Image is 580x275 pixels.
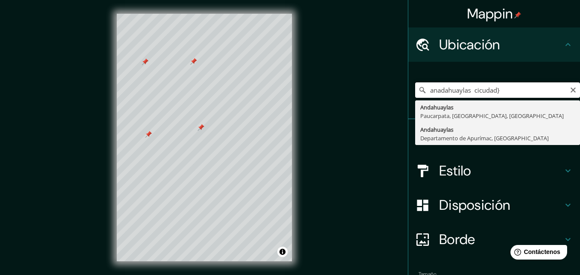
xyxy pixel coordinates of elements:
[420,126,453,133] font: Andahuaylas
[570,85,577,94] button: Claro
[408,222,580,257] div: Borde
[514,12,521,18] img: pin-icon.png
[439,196,510,214] font: Disposición
[467,5,513,23] font: Mappin
[420,103,453,111] font: Andahuaylas
[408,27,580,62] div: Ubicación
[408,188,580,222] div: Disposición
[504,242,571,266] iframe: Lanzador de widgets de ayuda
[277,247,288,257] button: Activar o desactivar atribución
[439,230,475,248] font: Borde
[420,112,564,120] font: Paucarpata, [GEOGRAPHIC_DATA], [GEOGRAPHIC_DATA]
[439,162,471,180] font: Estilo
[420,134,549,142] font: Departamento de Apurímac, [GEOGRAPHIC_DATA]
[415,82,580,98] input: Elige tu ciudad o zona
[408,154,580,188] div: Estilo
[439,36,500,54] font: Ubicación
[408,119,580,154] div: Patas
